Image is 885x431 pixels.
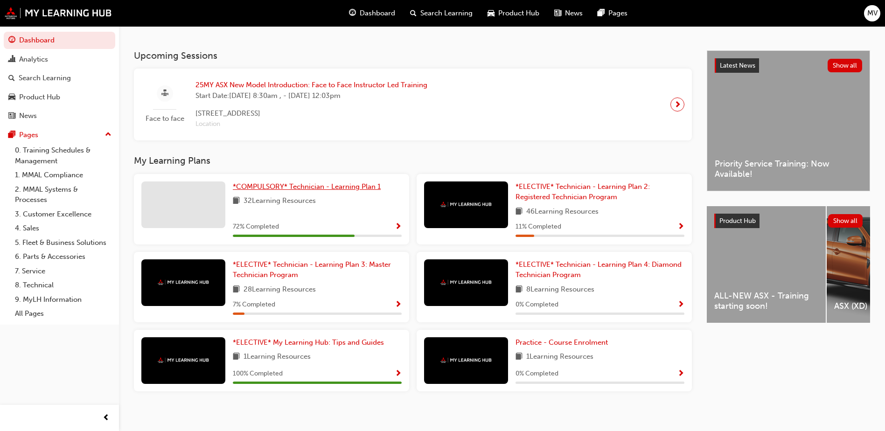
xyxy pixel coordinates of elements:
div: Product Hub [19,92,60,103]
a: 9. MyLH Information [11,292,115,307]
a: Latest NewsShow all [715,58,862,73]
span: Latest News [720,62,755,70]
span: Location [195,119,427,130]
span: pages-icon [598,7,605,19]
a: news-iconNews [547,4,590,23]
span: Face to face [141,113,188,124]
a: *COMPULSORY* Technician - Learning Plan 1 [233,181,384,192]
span: search-icon [8,74,15,83]
span: Practice - Course Enrolment [516,338,608,347]
button: Show Progress [395,368,402,380]
span: *ELECTIVE* My Learning Hub: Tips and Guides [233,338,384,347]
img: mmal [158,279,209,285]
span: car-icon [488,7,495,19]
span: Show Progress [395,370,402,378]
a: mmal [5,7,112,19]
span: search-icon [410,7,417,19]
span: 32 Learning Resources [244,195,316,207]
span: book-icon [516,351,523,363]
span: *ELECTIVE* Technician - Learning Plan 4: Diamond Technician Program [516,260,682,279]
span: guage-icon [349,7,356,19]
h3: Upcoming Sessions [134,50,692,61]
button: Show all [828,214,863,228]
span: [STREET_ADDRESS] [195,108,427,119]
div: Analytics [19,54,48,65]
span: 28 Learning Resources [244,284,316,296]
button: Show Progress [677,368,684,380]
a: Dashboard [4,32,115,49]
span: news-icon [8,112,15,120]
span: *ELECTIVE* Technician - Learning Plan 2: Registered Technician Program [516,182,650,202]
span: Show Progress [677,301,684,309]
span: up-icon [105,129,111,141]
a: guage-iconDashboard [341,4,403,23]
span: news-icon [554,7,561,19]
img: mmal [440,202,492,208]
span: Show Progress [677,370,684,378]
span: pages-icon [8,131,15,139]
span: 0 % Completed [516,299,558,310]
span: Product Hub [498,8,539,19]
button: Show Progress [677,221,684,233]
a: Latest NewsShow allPriority Service Training: Now Available! [707,50,870,191]
a: Product HubShow all [714,214,863,229]
span: ALL-NEW ASX - Training starting soon! [714,291,818,312]
a: Product Hub [4,89,115,106]
span: 25MY ASX New Model Introduction: Face to Face Instructor Led Training [195,80,427,90]
a: 1. MMAL Compliance [11,168,115,182]
a: *ELECTIVE* Technician - Learning Plan 3: Master Technician Program [233,259,402,280]
a: car-iconProduct Hub [480,4,547,23]
span: car-icon [8,93,15,102]
span: Dashboard [360,8,395,19]
a: 7. Service [11,264,115,278]
span: 100 % Completed [233,368,283,379]
span: next-icon [674,98,681,111]
div: Pages [19,130,38,140]
button: Show all [828,59,863,72]
span: Priority Service Training: Now Available! [715,159,862,180]
span: prev-icon [103,412,110,424]
h3: My Learning Plans [134,155,692,166]
button: MV [864,5,880,21]
span: Product Hub [719,217,756,225]
a: News [4,107,115,125]
a: Search Learning [4,70,115,87]
span: Start Date: [DATE] 8:30am , - [DATE] 12:03pm [195,90,427,101]
a: Practice - Course Enrolment [516,337,612,348]
span: *COMPULSORY* Technician - Learning Plan 1 [233,182,381,191]
span: book-icon [233,351,240,363]
span: Show Progress [395,223,402,231]
a: Analytics [4,51,115,68]
span: 7 % Completed [233,299,275,310]
button: DashboardAnalyticsSearch LearningProduct HubNews [4,30,115,126]
span: guage-icon [8,36,15,45]
a: Face to face25MY ASX New Model Introduction: Face to Face Instructor Led TrainingStart Date:[DATE... [141,76,684,133]
span: 1 Learning Resources [526,351,593,363]
span: Pages [608,8,627,19]
button: Show Progress [395,299,402,311]
a: *ELECTIVE* Technician - Learning Plan 2: Registered Technician Program [516,181,684,202]
span: Search Learning [420,8,473,19]
button: Pages [4,126,115,144]
a: 0. Training Schedules & Management [11,143,115,168]
a: 5. Fleet & Business Solutions [11,236,115,250]
span: book-icon [516,206,523,218]
span: chart-icon [8,56,15,64]
div: News [19,111,37,121]
span: 72 % Completed [233,222,279,232]
span: Show Progress [395,301,402,309]
span: 1 Learning Resources [244,351,311,363]
span: Show Progress [677,223,684,231]
a: All Pages [11,306,115,321]
a: 6. Parts & Accessories [11,250,115,264]
a: *ELECTIVE* Technician - Learning Plan 4: Diamond Technician Program [516,259,684,280]
a: *ELECTIVE* My Learning Hub: Tips and Guides [233,337,388,348]
a: pages-iconPages [590,4,635,23]
a: 4. Sales [11,221,115,236]
img: mmal [440,279,492,285]
span: book-icon [233,284,240,296]
span: *ELECTIVE* Technician - Learning Plan 3: Master Technician Program [233,260,391,279]
img: mmal [440,357,492,363]
a: ALL-NEW ASX - Training starting soon! [707,206,826,323]
div: Search Learning [19,73,71,83]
